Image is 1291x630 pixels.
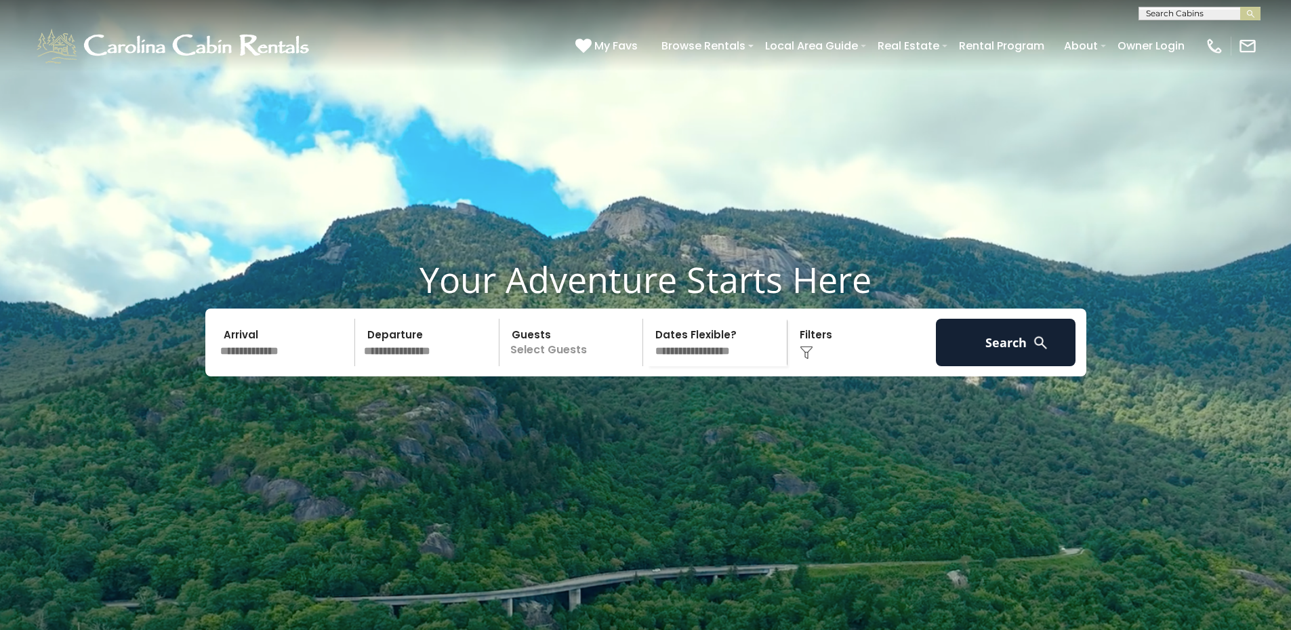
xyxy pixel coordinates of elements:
img: White-1-1-2.png [34,26,315,66]
a: About [1057,34,1105,58]
a: Real Estate [871,34,946,58]
button: Search [936,319,1076,366]
h1: Your Adventure Starts Here [10,258,1281,300]
a: My Favs [575,37,641,55]
a: Owner Login [1111,34,1191,58]
p: Select Guests [504,319,643,366]
a: Browse Rentals [655,34,752,58]
a: Local Area Guide [758,34,865,58]
span: My Favs [594,37,638,54]
a: Rental Program [952,34,1051,58]
img: search-regular-white.png [1032,334,1049,351]
img: filter--v1.png [800,346,813,359]
img: mail-regular-white.png [1238,37,1257,56]
img: phone-regular-white.png [1205,37,1224,56]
